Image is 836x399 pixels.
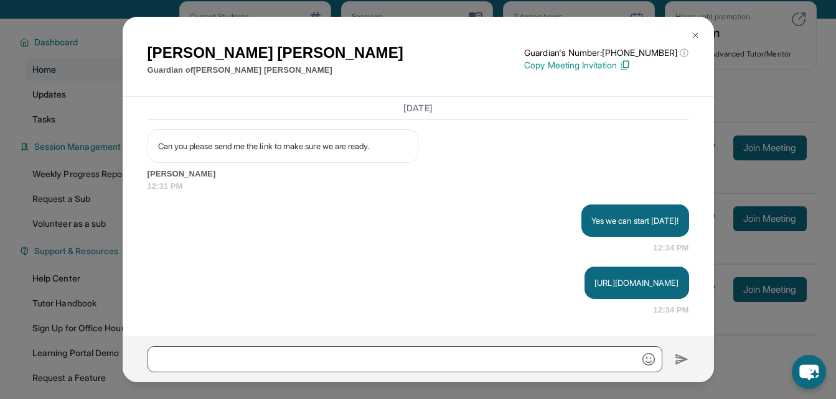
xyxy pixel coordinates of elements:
p: Can you please send me the link to make sure we are ready. [158,140,408,152]
h1: [PERSON_NAME] [PERSON_NAME] [148,42,403,64]
p: Yes we can start [DATE]! [591,214,679,227]
span: [PERSON_NAME] [148,168,689,180]
span: 12:31 PM [148,180,689,193]
p: [URL][DOMAIN_NAME] [594,277,679,289]
span: ⓘ [680,47,688,59]
img: Close Icon [690,30,700,40]
p: Guardian of [PERSON_NAME] [PERSON_NAME] [148,64,403,76]
span: 12:34 PM [654,242,689,254]
img: Copy Icon [619,60,631,71]
p: Guardian's Number: [PHONE_NUMBER] [524,47,688,59]
img: Send icon [675,352,689,367]
p: Copy Meeting Invitation [524,59,688,71]
h3: [DATE] [148,102,689,114]
span: 12:34 PM [654,304,689,316]
img: Emoji [642,353,655,365]
button: chat-button [792,355,826,389]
